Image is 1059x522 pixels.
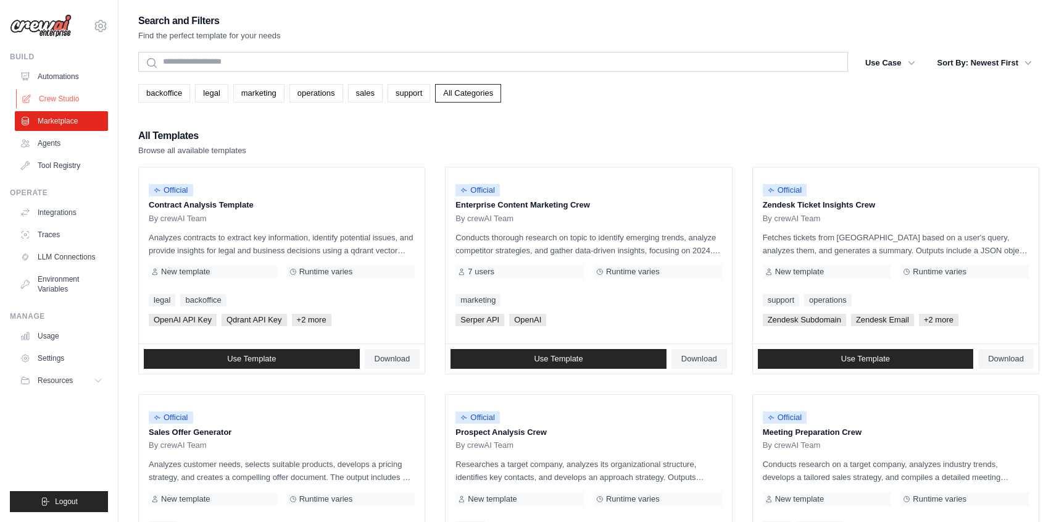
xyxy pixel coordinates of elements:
[455,440,513,450] span: By crewAI Team
[15,269,108,299] a: Environment Variables
[149,440,207,450] span: By crewAI Team
[15,67,108,86] a: Automations
[919,314,958,326] span: +2 more
[681,354,717,364] span: Download
[365,349,420,369] a: Download
[468,494,517,504] span: New template
[233,84,284,103] a: marketing
[149,214,207,224] span: By crewAI Team
[149,458,415,484] p: Analyzes customer needs, selects suitable products, develops a pricing strategy, and creates a co...
[930,52,1039,74] button: Sort By: Newest First
[292,314,331,326] span: +2 more
[10,188,108,198] div: Operate
[841,354,890,364] span: Use Template
[763,458,1029,484] p: Conducts research on a target company, analyzes industry trends, develops a tailored sales strate...
[763,294,799,306] a: support
[455,426,721,439] p: Prospect Analysis Crew
[534,354,583,364] span: Use Template
[138,84,190,103] a: backoffice
[763,231,1029,257] p: Fetches tickets from [GEOGRAPHIC_DATA] based on a user's query, analyzes them, and generates a su...
[763,426,1029,439] p: Meeting Preparation Crew
[138,30,281,42] p: Find the perfect template for your needs
[138,12,281,30] h2: Search and Filters
[299,267,353,277] span: Runtime varies
[763,214,821,224] span: By crewAI Team
[348,84,383,103] a: sales
[10,14,72,38] img: Logo
[763,411,807,424] span: Official
[138,145,246,157] p: Browse all available templates
[149,411,193,424] span: Official
[10,491,108,512] button: Logout
[455,458,721,484] p: Researches a target company, analyzes its organizational structure, identifies key contacts, and ...
[15,203,108,222] a: Integrations
[913,267,966,277] span: Runtime varies
[15,371,108,390] button: Resources
[15,111,108,131] a: Marketplace
[671,349,727,369] a: Download
[149,314,217,326] span: OpenAI API Key
[763,184,807,196] span: Official
[161,494,210,504] span: New template
[15,326,108,346] a: Usage
[455,314,504,326] span: Serper API
[455,214,513,224] span: By crewAI Team
[149,199,415,211] p: Contract Analysis Template
[289,84,343,103] a: operations
[55,497,78,507] span: Logout
[15,348,108,368] a: Settings
[144,349,360,369] a: Use Template
[763,314,846,326] span: Zendesk Subdomain
[180,294,226,306] a: backoffice
[10,311,108,321] div: Manage
[455,294,500,306] a: marketing
[149,294,175,306] a: legal
[988,354,1024,364] span: Download
[195,84,228,103] a: legal
[455,199,721,211] p: Enterprise Content Marketing Crew
[15,247,108,267] a: LLM Connections
[149,231,415,257] p: Analyzes contracts to extract key information, identify potential issues, and provide insights fo...
[227,354,276,364] span: Use Template
[763,440,821,450] span: By crewAI Team
[161,267,210,277] span: New template
[509,314,546,326] span: OpenAI
[468,267,494,277] span: 7 users
[15,133,108,153] a: Agents
[758,349,974,369] a: Use Template
[16,89,109,109] a: Crew Studio
[455,411,500,424] span: Official
[913,494,966,504] span: Runtime varies
[299,494,353,504] span: Runtime varies
[775,494,824,504] span: New template
[375,354,410,364] span: Download
[606,267,660,277] span: Runtime varies
[775,267,824,277] span: New template
[388,84,430,103] a: support
[763,199,1029,211] p: Zendesk Ticket Insights Crew
[38,376,73,385] span: Resources
[222,314,287,326] span: Qdrant API Key
[451,349,667,369] a: Use Template
[435,84,501,103] a: All Categories
[804,294,852,306] a: operations
[149,426,415,439] p: Sales Offer Generator
[15,225,108,245] a: Traces
[978,349,1034,369] a: Download
[138,127,246,145] h2: All Templates
[858,52,923,74] button: Use Case
[149,184,193,196] span: Official
[15,156,108,175] a: Tool Registry
[606,494,660,504] span: Runtime varies
[455,231,721,257] p: Conducts thorough research on topic to identify emerging trends, analyze competitor strategies, a...
[851,314,914,326] span: Zendesk Email
[10,52,108,62] div: Build
[455,184,500,196] span: Official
